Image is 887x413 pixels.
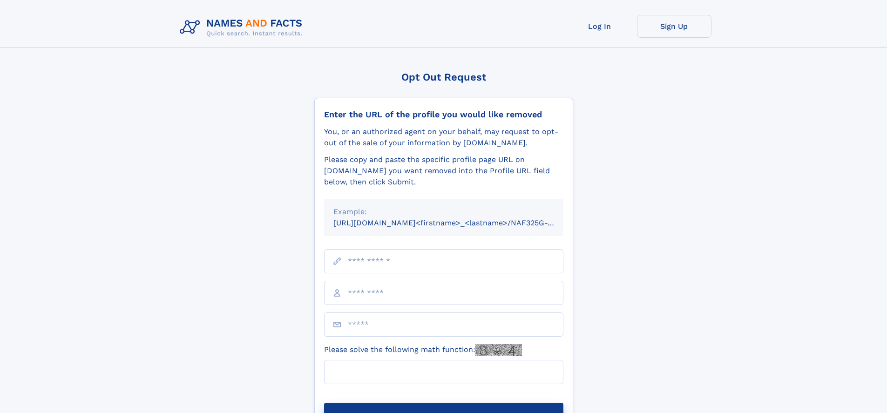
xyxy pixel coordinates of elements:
[324,109,563,120] div: Enter the URL of the profile you would like removed
[314,71,573,83] div: Opt Out Request
[562,15,637,38] a: Log In
[333,218,581,227] small: [URL][DOMAIN_NAME]<firstname>_<lastname>/NAF325G-xxxxxxxx
[324,126,563,149] div: You, or an authorized agent on your behalf, may request to opt-out of the sale of your informatio...
[324,344,522,356] label: Please solve the following math function:
[333,206,554,217] div: Example:
[176,15,310,40] img: Logo Names and Facts
[324,154,563,188] div: Please copy and paste the specific profile page URL on [DOMAIN_NAME] you want removed into the Pr...
[637,15,711,38] a: Sign Up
